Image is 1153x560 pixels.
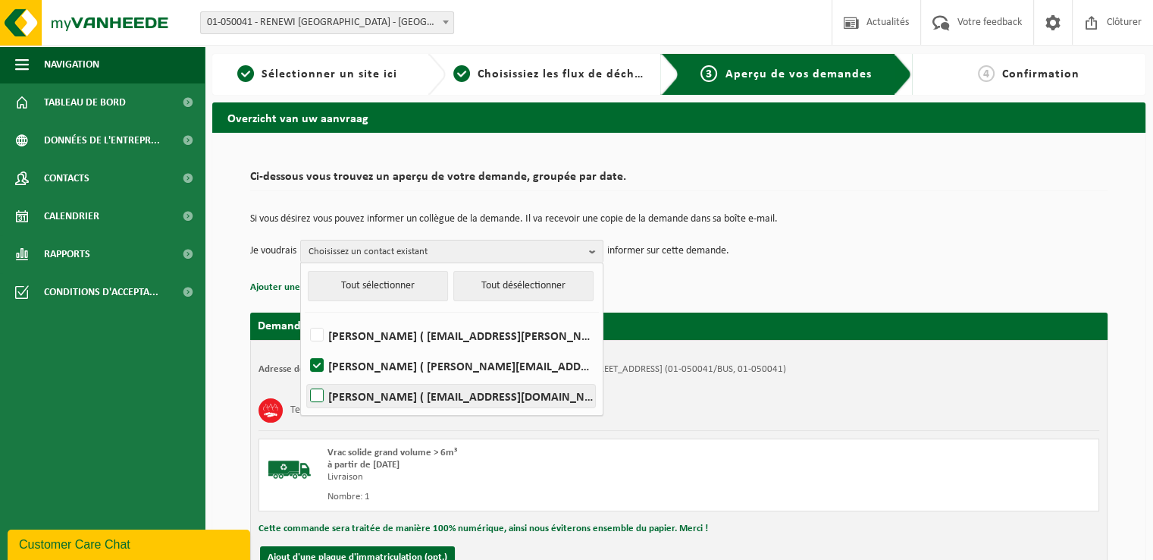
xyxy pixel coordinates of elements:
h2: Overzicht van uw aanvraag [212,102,1145,132]
span: Calendrier [44,197,99,235]
span: Vrac solide grand volume > 6m³ [327,448,457,458]
strong: à partir de [DATE] [327,460,399,470]
label: [PERSON_NAME] ( [EMAIL_ADDRESS][DOMAIN_NAME] ) [307,385,595,407]
a: 1Sélectionner un site ici [220,65,415,83]
span: Choisissez un contact existant [309,241,583,263]
strong: Adresse de placement: [258,364,354,374]
span: 3 [700,65,717,82]
button: Ajouter une référence (opt.) [250,278,368,297]
span: Navigation [44,46,99,83]
span: Conditions d'accepta... [44,273,158,311]
div: Nombre: 1 [327,491,740,503]
span: 01-050041 - RENEWI BELGIUM - SERAING - SERAING [200,11,454,34]
button: Choisissez un contact existant [300,240,603,263]
span: Tableau de bord [44,83,126,121]
span: Sélectionner un site ici [262,68,397,80]
span: 2 [453,65,470,82]
span: Confirmation [1002,68,1079,80]
label: [PERSON_NAME] ( [PERSON_NAME][EMAIL_ADDRESS][DOMAIN_NAME] ) [307,354,595,377]
span: Rapports [44,235,90,273]
button: Tout sélectionner [308,271,448,301]
a: 2Choisissiez les flux de déchets et récipients [453,65,649,83]
span: 1 [237,65,254,82]
span: 01-050041 - RENEWI BELGIUM - SERAING - SERAING [201,12,453,33]
div: Livraison [327,471,740,483]
h2: Ci-dessous vous trouvez un aperçu de votre demande, groupée par date. [250,171,1108,191]
p: informer sur cette demande. [607,240,729,263]
span: Contacts [44,159,89,197]
h3: Textile Production Medicale (CR) [290,398,428,423]
p: Je voudrais [250,240,296,263]
span: Choisissiez les flux de déchets et récipients [478,68,730,80]
button: Cette commande sera traitée de manière 100% numérique, ainsi nous éviterons ensemble du papier. M... [258,519,708,539]
span: Données de l'entrepr... [44,121,160,159]
span: 4 [978,65,995,82]
button: Tout désélectionner [453,271,594,301]
iframe: chat widget [8,527,253,560]
strong: Demande pour [DATE] [258,320,372,332]
span: Aperçu de vos demandes [725,68,871,80]
p: Si vous désirez vous pouvez informer un collègue de la demande. Il va recevoir une copie de la de... [250,214,1108,225]
img: BL-SO-LV.png [267,447,312,492]
label: [PERSON_NAME] ( [EMAIL_ADDRESS][PERSON_NAME][DOMAIN_NAME] ) [307,324,595,347]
